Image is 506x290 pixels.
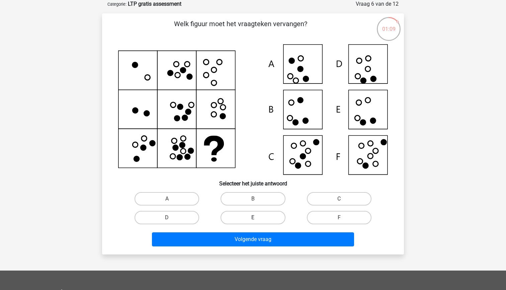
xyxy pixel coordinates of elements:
[221,211,285,224] label: E
[107,2,126,7] small: Categorie:
[113,19,368,39] p: Welk figuur moet het vraagteken vervangen?
[135,192,199,206] label: A
[128,1,181,7] strong: LTP gratis assessment
[307,211,371,224] label: F
[135,211,199,224] label: D
[152,232,354,246] button: Volgende vraag
[307,192,371,206] label: C
[376,16,401,33] div: 01:09
[113,175,393,187] h6: Selecteer het juiste antwoord
[221,192,285,206] label: B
